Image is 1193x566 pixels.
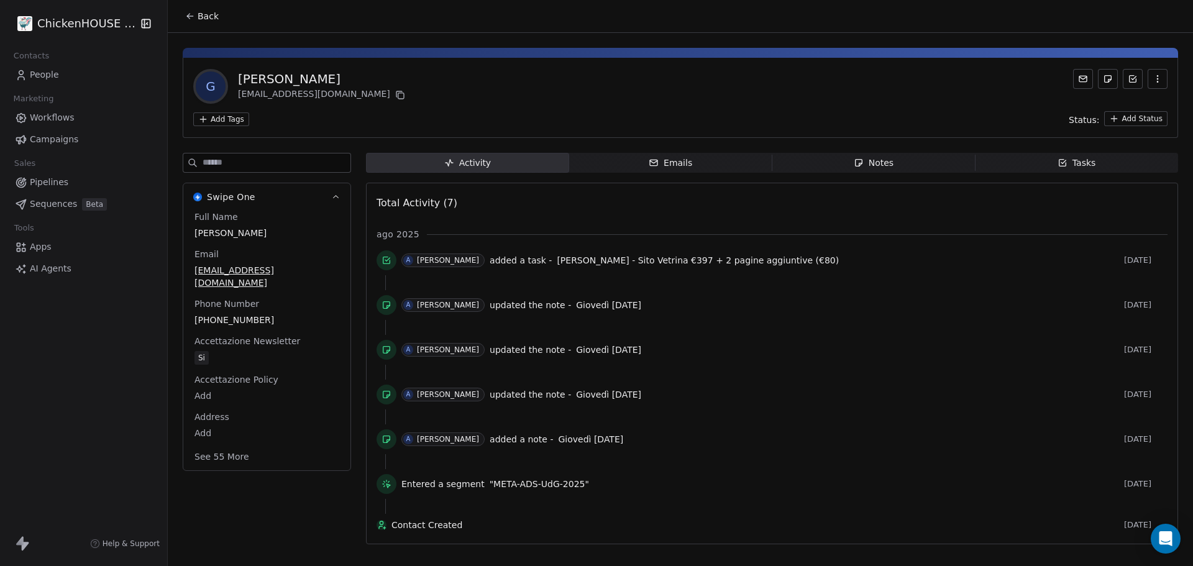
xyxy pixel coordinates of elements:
div: Open Intercom Messenger [1151,524,1181,554]
span: [DATE] [1124,434,1168,444]
span: [DATE] [1124,300,1168,310]
span: Email [192,248,221,260]
div: [EMAIL_ADDRESS][DOMAIN_NAME] [238,88,408,103]
button: Back [178,5,226,27]
div: A [406,255,411,265]
div: [PERSON_NAME] [417,435,479,444]
a: Apps [10,237,157,257]
span: "META-ADS-UdG-2025" [490,478,589,490]
div: A [406,390,411,399]
a: Pipelines [10,172,157,193]
span: Contacts [8,47,55,65]
span: Swipe One [207,191,255,203]
span: Accettazione Newsletter [192,335,303,347]
img: Swipe One [193,193,202,201]
span: Campaigns [30,133,78,146]
span: updated the note - [490,344,571,356]
span: [DATE] [1124,390,1168,399]
button: Add Status [1104,111,1168,126]
span: Giovedì [DATE] [576,390,641,399]
span: Status: [1069,114,1099,126]
span: added a task - [490,254,552,267]
div: [PERSON_NAME] [417,301,479,309]
span: [PERSON_NAME] [194,227,339,239]
div: Swipe OneSwipe One [183,211,350,470]
span: Back [198,10,219,22]
a: SequencesBeta [10,194,157,214]
span: People [30,68,59,81]
span: [EMAIL_ADDRESS][DOMAIN_NAME] [194,264,339,289]
span: Help & Support [103,539,160,549]
a: Giovedì [DATE] [576,298,641,313]
a: Workflows [10,107,157,128]
div: A [406,300,411,310]
div: A [406,434,411,444]
span: Contact Created [391,519,1119,531]
a: Giovedì [DATE] [558,432,623,447]
a: AI Agents [10,258,157,279]
span: Marketing [8,89,59,108]
span: Sales [9,154,41,173]
span: Accettazione Policy [192,373,281,386]
span: ago 2025 [377,228,419,240]
span: Giovedì [DATE] [576,300,641,310]
a: Campaigns [10,129,157,150]
span: G [196,71,226,101]
span: Tools [9,219,39,237]
span: Workflows [30,111,75,124]
span: Phone Number [192,298,262,310]
div: A [406,345,411,355]
span: Sequences [30,198,77,211]
button: Add Tags [193,112,249,126]
span: Add [194,390,339,402]
div: [PERSON_NAME] [417,345,479,354]
span: updated the note - [490,388,571,401]
span: AI Agents [30,262,71,275]
div: [PERSON_NAME] [417,390,479,399]
div: Si [198,352,205,364]
span: updated the note - [490,299,571,311]
div: Emails [649,157,692,170]
span: [DATE] [1124,345,1168,355]
a: People [10,65,157,85]
div: [PERSON_NAME] [238,70,408,88]
button: Swipe OneSwipe One [183,183,350,211]
span: Giovedì [DATE] [576,345,641,355]
span: [DATE] [1124,255,1168,265]
a: Help & Support [90,539,160,549]
span: Address [192,411,232,423]
a: [PERSON_NAME] - Sito Vetrina €397 + 2 pagine aggiuntive (€80) [557,253,839,268]
span: Pipelines [30,176,68,189]
span: Apps [30,240,52,253]
span: Beta [82,198,107,211]
button: ChickenHOUSE snc [15,13,132,34]
span: [PHONE_NUMBER] [194,314,339,326]
span: Entered a segment [401,478,485,490]
span: ChickenHOUSE snc [37,16,137,32]
div: Notes [854,157,894,170]
span: added a note - [490,433,553,445]
span: Total Activity (7) [377,197,457,209]
span: [PERSON_NAME] - Sito Vetrina €397 + 2 pagine aggiuntive (€80) [557,255,839,265]
span: Full Name [192,211,240,223]
span: Add [194,427,339,439]
span: [DATE] [1124,479,1168,489]
div: [PERSON_NAME] [417,256,479,265]
img: 4.jpg [17,16,32,31]
div: Tasks [1058,157,1096,170]
a: Giovedì [DATE] [576,387,641,402]
a: Giovedì [DATE] [576,342,641,357]
button: See 55 More [187,445,257,468]
span: Giovedì [DATE] [558,434,623,444]
span: [DATE] [1124,520,1168,530]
